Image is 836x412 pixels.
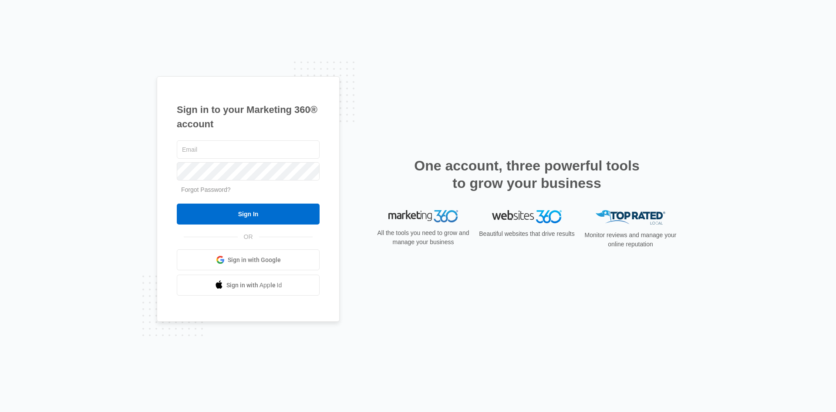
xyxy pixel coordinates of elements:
[181,186,231,193] a: Forgot Password?
[478,229,576,238] p: Beautiful websites that drive results
[226,281,282,290] span: Sign in with Apple Id
[177,140,320,159] input: Email
[228,255,281,265] span: Sign in with Google
[411,157,642,192] h2: One account, three powerful tools to grow your business
[374,228,472,247] p: All the tools you need to grow and manage your business
[582,231,679,249] p: Monitor reviews and manage your online reputation
[238,232,259,242] span: OR
[177,249,320,270] a: Sign in with Google
[492,210,562,223] img: Websites 360
[596,210,665,225] img: Top Rated Local
[388,210,458,222] img: Marketing 360
[177,204,320,225] input: Sign In
[177,275,320,296] a: Sign in with Apple Id
[177,102,320,131] h1: Sign in to your Marketing 360® account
